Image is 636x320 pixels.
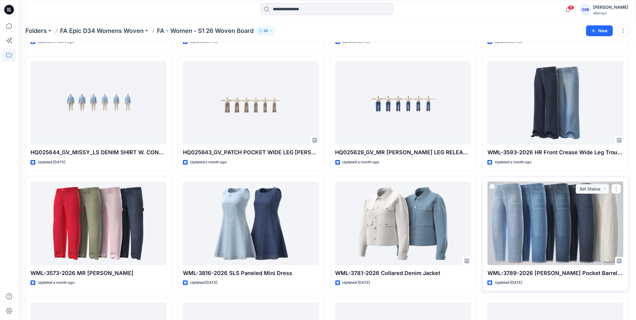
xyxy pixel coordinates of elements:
[256,27,276,35] button: 26
[30,148,167,157] p: HQ025644_GV_MISSY_LS DENIM SHIRT W. CONTRAT CORD PIPING
[183,148,319,157] p: HQ025643_GV_PATCH POCKET WIDE LEG [PERSON_NAME]
[335,269,471,277] p: WML-3781-2026 Collared Denim Jacket
[30,269,167,277] p: WML-3573-2026 MR [PERSON_NAME]
[157,27,254,35] p: FA - Women - S1 26 Woven Board
[487,148,624,157] p: WML-3593-2026 HR Front Crease Wide Leg Trouser
[487,269,624,277] p: WML-3789-2026 [PERSON_NAME] Pocket Barrel [PERSON_NAME]
[264,27,268,34] p: 26
[580,4,591,15] div: GM
[593,11,628,15] div: Walmart
[183,61,319,145] a: HQ025643_GV_PATCH POCKET WIDE LEG JEAN
[487,182,624,265] a: WML-3789-2026 Carpenter Pocket Barrel Jean
[343,280,370,286] p: Updated [DATE]
[593,4,628,11] div: [PERSON_NAME]
[38,280,75,286] p: Updated a month ago
[495,159,532,165] p: Updated a month ago
[586,25,613,36] button: New
[60,27,144,35] a: FA Epic D34 Womens Woven
[183,269,319,277] p: WML-3816-2026 SLS Paneled Mini Dress
[487,61,624,145] a: WML-3593-2026 HR Front Crease Wide Leg Trouser
[335,148,471,157] p: HQ025629_GV_MR [PERSON_NAME] LEG RELEASE HEM [PERSON_NAME]
[343,159,379,165] p: Updated a month ago
[335,61,471,145] a: HQ025629_GV_MR WIDE LEG RELEASE HEM JEN
[190,280,218,286] p: Updated [DATE]
[183,182,319,265] a: WML-3816-2026 SLS Paneled Mini Dress
[568,5,574,10] span: 11
[30,182,167,265] a: WML-3573-2026 MR Barrel Leg Jean
[335,182,471,265] a: WML-3781-2026 Collared Denim Jacket
[30,61,167,145] a: HQ025644_GV_MISSY_LS DENIM SHIRT W. CONTRAT CORD PIPING
[190,159,227,165] p: Updated a month ago
[38,159,65,165] p: Updated [DATE]
[25,27,47,35] a: Folders
[495,280,522,286] p: Updated [DATE]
